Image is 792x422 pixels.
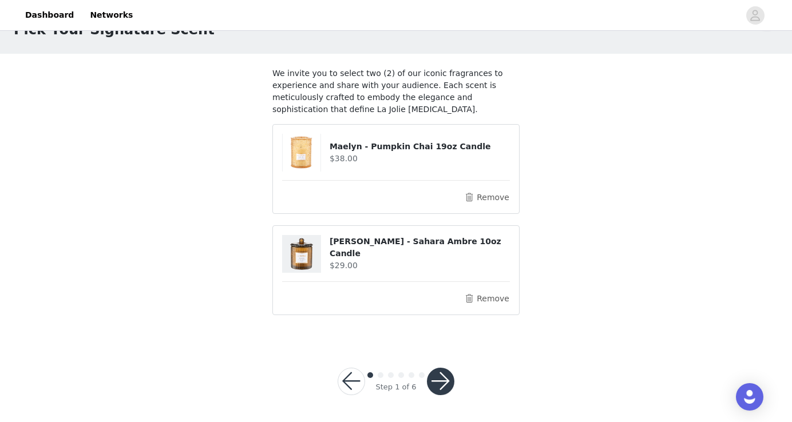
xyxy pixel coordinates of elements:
h4: $29.00 [330,260,510,272]
p: We invite you to select two (2) of our iconic fragrances to experience and share with your audien... [272,67,520,116]
img: Maelyn - Pumpkin Chai 19oz Candle [283,134,320,172]
h4: [PERSON_NAME] - Sahara Ambre 10oz Candle [330,236,510,260]
img: Marvella - Sahara Ambre 10oz Candle [283,235,320,273]
div: avatar [750,6,761,25]
button: Remove [464,292,510,305]
a: Dashboard [18,2,81,28]
a: Networks [83,2,140,28]
h4: $38.00 [330,153,510,165]
div: Step 1 of 6 [375,381,416,393]
h4: Maelyn - Pumpkin Chai 19oz Candle [330,141,510,153]
button: Remove [464,190,510,204]
div: Open Intercom Messenger [736,383,763,411]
